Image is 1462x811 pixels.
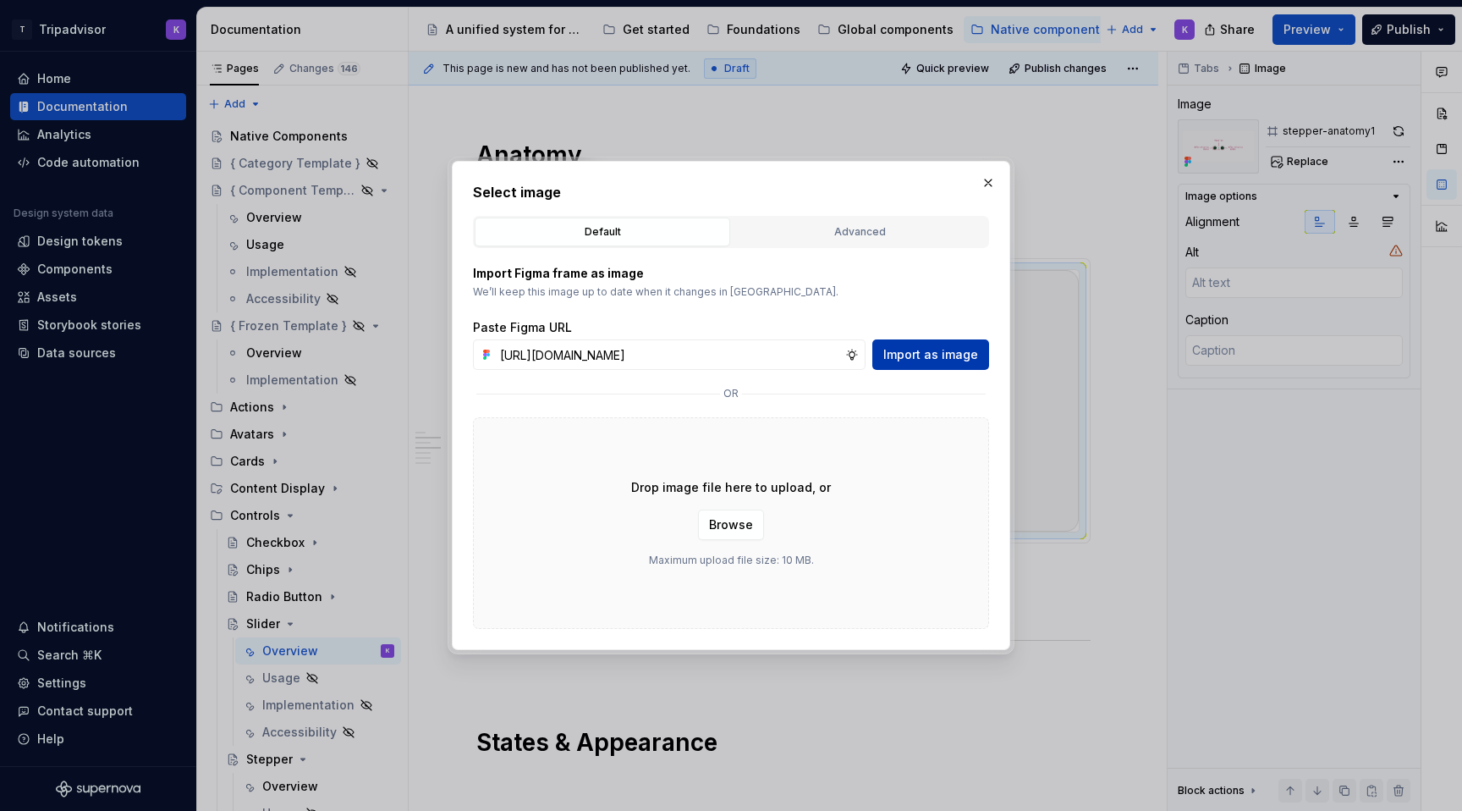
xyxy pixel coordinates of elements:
[473,265,989,282] p: Import Figma frame as image
[493,339,845,370] input: https://figma.com/file...
[738,223,981,240] div: Advanced
[473,285,989,299] p: We’ll keep this image up to date when it changes in [GEOGRAPHIC_DATA].
[872,339,989,370] button: Import as image
[481,223,724,240] div: Default
[698,510,764,540] button: Browse
[709,516,753,533] span: Browse
[473,319,572,336] label: Paste Figma URL
[723,387,739,400] p: or
[473,182,989,202] h2: Select image
[883,346,978,363] span: Import as image
[649,554,814,567] p: Maximum upload file size: 10 MB.
[631,479,831,496] p: Drop image file here to upload, or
